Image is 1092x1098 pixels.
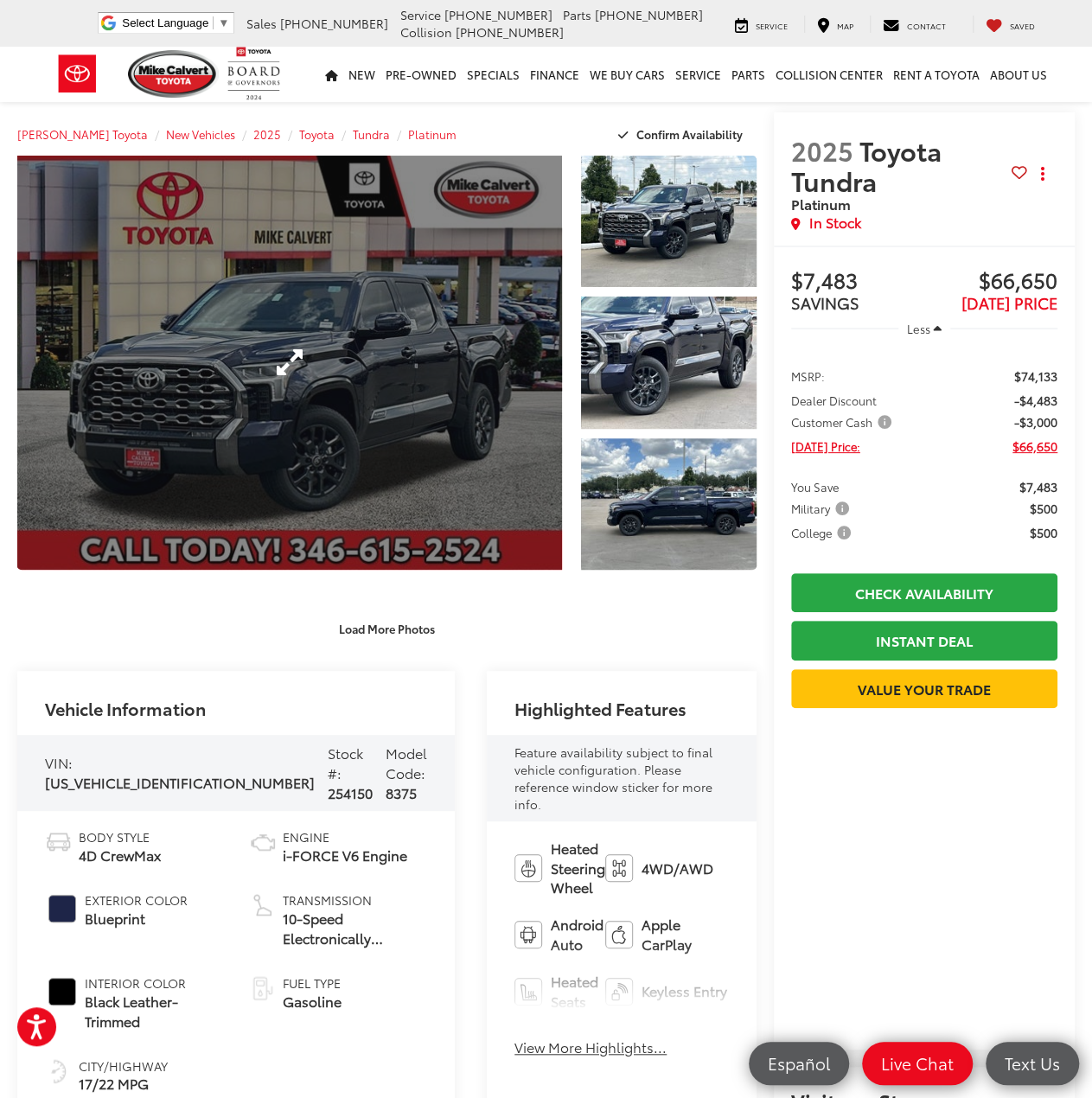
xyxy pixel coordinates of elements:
span: Map [837,20,853,31]
a: Expand Photo 3 [581,438,757,570]
span: Customer Cash [791,413,895,431]
a: Map [804,16,866,33]
a: Check Availability [791,573,1057,612]
span: 8375 [386,782,417,802]
a: Expand Photo 0 [17,156,562,570]
a: Rent a Toyota [888,47,985,102]
span: dropdown dots [1040,167,1044,181]
span: Text Us [996,1052,1069,1074]
h2: Highlighted Features [514,699,686,718]
span: Apple CarPlay [642,915,729,954]
span: Select Language [122,16,208,29]
span: You Save [791,478,839,495]
a: Finance [525,47,584,102]
span: Parts [563,6,591,23]
span: i-FORCE V6 Engine [283,846,407,865]
span: Fuel Type [283,974,342,992]
span: ​ [213,16,214,29]
span: VIN: [45,752,73,772]
span: 2025 [253,126,281,142]
span: Toyota Tundra [791,131,942,199]
span: -$3,000 [1014,413,1057,431]
button: Load More Photos [327,614,447,644]
a: Instant Deal [791,621,1057,660]
span: Feature availability subject to final vehicle configuration. Please reference window sticker for ... [514,744,712,813]
span: -$4,483 [1014,392,1057,409]
img: Apple CarPlay [605,921,633,948]
span: $500 [1030,524,1057,541]
span: [PHONE_NUMBER] [456,23,564,41]
h2: Vehicle Information [45,699,206,718]
span: [PHONE_NUMBER] [595,6,703,23]
a: Select Language​ [122,16,229,29]
span: Model Code: [386,743,427,782]
a: About Us [985,47,1052,102]
button: Military [791,500,855,517]
span: Exterior Color [85,891,188,909]
a: Text Us [986,1042,1079,1085]
img: Fuel Economy [45,1057,73,1085]
img: 2025 Toyota Tundra Platinum [578,154,757,289]
span: Black Leather-Trimmed [85,992,223,1031]
span: Gasoline [283,992,342,1012]
a: Expand Photo 1 [581,156,757,287]
a: [PERSON_NAME] Toyota [17,126,148,142]
button: Confirm Availability [609,119,757,150]
span: Toyota [299,126,335,142]
span: Platinum [791,194,851,214]
span: $66,650 [1012,437,1057,455]
span: [US_VEHICLE_IDENTIFICATION_NUMBER] [45,772,315,792]
button: View More Highlights... [514,1037,667,1057]
a: Platinum [408,126,457,142]
button: Customer Cash [791,413,897,431]
a: Expand Photo 2 [581,297,757,428]
img: 2025 Toyota Tundra Platinum [578,437,757,571]
a: My Saved Vehicles [973,16,1048,33]
button: Less [898,313,950,344]
a: Pre-Owned [380,47,462,102]
span: Contact [907,20,946,31]
span: [PHONE_NUMBER] [280,15,388,32]
span: Engine [283,828,407,846]
span: 2025 [791,131,853,169]
a: Specials [462,47,525,102]
span: [PHONE_NUMBER] [444,6,552,23]
a: Service [722,16,801,33]
span: $66,650 [924,269,1057,295]
span: $500 [1030,500,1057,517]
span: Live Chat [872,1052,962,1074]
span: 10-Speed Electronically Controlled automatic Transmission with intelligence (ECT-i) and sequentia... [283,909,427,948]
span: Collision [400,23,452,41]
span: #000000 [48,978,76,1005]
span: $7,483 [1019,478,1057,495]
span: 4D CrewMax [79,846,161,865]
span: In Stock [809,213,861,233]
span: MSRP: [791,367,825,385]
button: Actions [1027,159,1057,189]
span: City/Highway [79,1057,168,1075]
span: Heated Steering Wheel [551,839,605,898]
span: Stock #: [328,743,363,782]
a: Service [670,47,726,102]
span: 4WD/AWD [642,859,713,878]
a: Home [320,47,343,102]
a: WE BUY CARS [584,47,670,102]
a: Tundra [353,126,390,142]
img: Mike Calvert Toyota [128,50,220,98]
span: Blueprint [85,909,188,929]
img: Toyota [45,46,110,102]
span: Español [759,1052,839,1074]
img: 2025 Toyota Tundra Platinum [578,296,757,431]
span: ▼ [218,16,229,29]
img: Heated Steering Wheel [514,854,542,882]
button: College [791,524,857,541]
span: Service [756,20,788,31]
span: Military [791,500,853,517]
span: #1E2548 [48,895,76,922]
a: Value Your Trade [791,669,1057,708]
a: Live Chat [862,1042,973,1085]
iframe: Finance Tool [791,717,1057,1027]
